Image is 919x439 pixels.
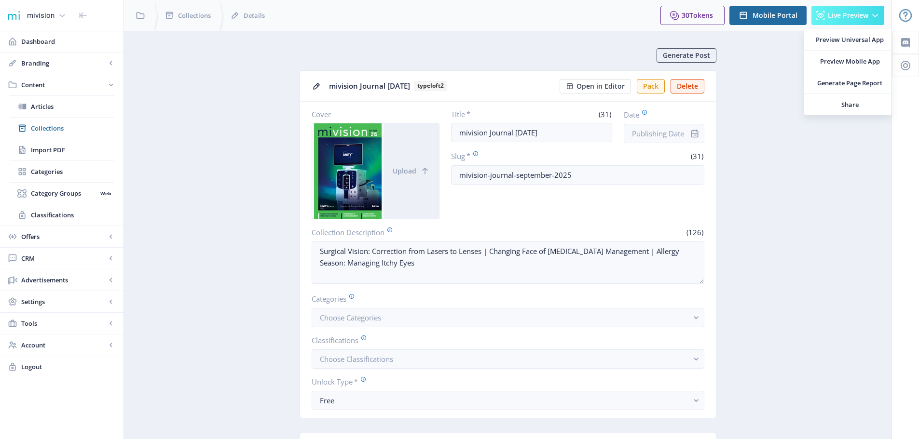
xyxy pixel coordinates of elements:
span: Tokens [689,11,713,20]
span: Generate Page Report [816,78,884,88]
label: Date [624,109,697,120]
span: Settings [21,297,106,306]
label: Title [451,109,528,119]
a: Classifications [10,204,114,226]
span: Open in Editor [576,82,625,90]
span: Categories [31,167,114,176]
span: Collections [178,11,211,20]
label: Slug [451,151,574,161]
span: Upload [393,167,416,175]
a: Categories [10,161,114,182]
span: Offers [21,232,106,241]
button: Live Preview [811,6,884,25]
button: Free [312,391,704,410]
a: Preview Mobile App [804,51,892,72]
label: Categories [312,293,697,304]
span: Live Preview [828,12,868,19]
span: Logout [21,362,116,372]
div: Free [320,395,688,406]
span: Details [244,11,265,20]
span: Account [21,340,106,350]
button: 30Tokens [660,6,725,25]
span: Dashboard [21,37,116,46]
a: Import PDF [10,139,114,160]
span: Choose Categories [320,313,381,322]
div: mivision [27,5,55,26]
span: Articles [31,102,114,111]
a: Preview Universal App [804,29,892,50]
span: (31) [689,151,704,161]
button: Choose Categories [312,308,704,327]
a: Generate Page Report [804,72,892,93]
button: Choose Classifications [312,349,704,369]
a: Collections [10,118,114,139]
span: Content [21,80,106,90]
label: Unlock Type [312,376,697,387]
b: typeloft2 [414,81,447,91]
span: (31) [597,109,612,119]
input: Publishing Date [624,124,704,143]
span: Branding [21,58,106,68]
button: Delete [671,79,704,93]
button: Pack [637,79,665,93]
nb-icon: info [690,129,700,138]
span: Import PDF [31,145,114,155]
a: Category GroupsWeb [10,183,114,204]
span: Preview Universal App [816,35,884,44]
span: Generate Post [663,52,710,59]
button: Mobile Portal [729,6,807,25]
img: 1f20cf2a-1a19-485c-ac21-848c7d04f45b.png [6,8,21,23]
div: mivision Journal [DATE] [329,79,554,93]
button: Open in Editor [560,79,631,93]
span: Tools [21,319,106,328]
a: Share [804,94,892,115]
span: Share [816,100,884,109]
button: Upload [384,123,439,219]
span: Advertisements [21,275,106,285]
label: Classifications [312,335,697,346]
input: this-is-how-a-slug-looks-like [451,165,704,185]
label: Cover [312,109,432,119]
button: Generate Post [657,48,716,63]
span: (126) [685,227,704,237]
label: Collection Description [312,227,504,238]
input: Type Collection Title ... [451,123,612,142]
a: Articles [10,96,114,117]
span: Mobile Portal [753,12,797,19]
span: Preview Mobile App [816,56,884,66]
nb-badge: Web [97,188,114,198]
span: Collections [31,123,114,133]
span: Choose Classifications [320,354,393,364]
span: Classifications [31,210,114,220]
span: CRM [21,253,106,263]
span: Category Groups [31,188,97,198]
